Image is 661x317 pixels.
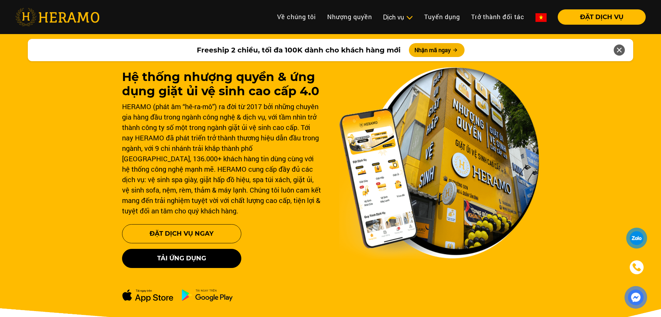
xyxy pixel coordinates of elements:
[383,13,413,22] div: Dịch vụ
[409,43,465,57] button: Nhận mã ngay
[466,9,530,24] a: Trở thành đối tác
[535,13,547,22] img: vn-flag.png
[122,289,174,302] img: apple-dowload
[419,9,466,24] a: Tuyển dụng
[322,9,378,24] a: Nhượng quyền
[339,67,539,259] img: banner
[552,14,646,20] a: ĐẶT DỊCH VỤ
[122,224,241,243] button: Đặt Dịch Vụ Ngay
[406,14,413,21] img: subToggleIcon
[558,9,646,25] button: ĐẶT DỊCH VỤ
[182,289,233,301] img: ch-dowload
[272,9,322,24] a: Về chúng tôi
[122,249,241,268] button: Tải ứng dụng
[627,258,646,277] a: phone-icon
[633,263,641,271] img: phone-icon
[15,8,99,26] img: heramo-logo.png
[197,45,401,55] span: Freeship 2 chiều, tối đa 100K dành cho khách hàng mới
[122,101,322,216] div: HERAMO (phát âm “hê-ra-mô”) ra đời từ 2017 bởi những chuyên gia hàng đầu trong ngành công nghệ & ...
[122,70,322,98] h1: Hệ thống nhượng quyền & ứng dụng giặt ủi vệ sinh cao cấp 4.0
